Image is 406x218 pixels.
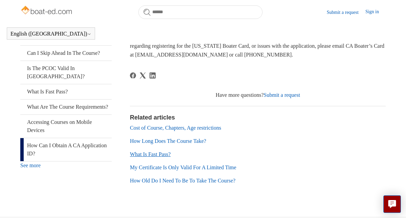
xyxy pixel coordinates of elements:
[130,72,136,79] a: Facebook
[130,165,236,170] a: My Certificate Is Only Valid For A Limited Time
[327,9,365,16] a: Submit a request
[365,8,386,16] a: Sign in
[130,72,136,79] svg: Share this page on Facebook
[130,113,386,122] h2: Related articles
[20,138,112,161] a: How Can I Obtain A CA Application ID?
[20,61,112,84] a: Is The PCOC Valid In [GEOGRAPHIC_DATA]?
[130,125,221,131] a: Cost of Course, Chapters, Age restrictions
[20,46,112,61] a: Can I Skip Ahead In The Course?
[130,91,386,99] div: Have more questions?
[20,100,112,114] a: What Are The Course Requirements?
[138,5,263,19] input: Search
[150,72,156,79] a: LinkedIn
[10,31,91,37] button: English ([GEOGRAPHIC_DATA])
[140,72,146,79] a: X Corp
[20,4,74,18] img: Boat-Ed Help Center home page
[140,72,146,79] svg: Share this page on X Corp
[20,162,41,168] a: See more
[130,178,235,183] a: How Old Do I Need To Be To Take The Course?
[20,84,112,99] a: What Is Fast Pass?
[150,72,156,79] svg: Share this page on LinkedIn
[383,195,401,213] button: Live chat
[20,115,112,138] a: Accessing Courses on Mobile Devices
[264,92,300,98] a: Submit a request
[130,151,171,157] a: What Is Fast Pass?
[130,138,206,144] a: How Long Does The Course Take?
